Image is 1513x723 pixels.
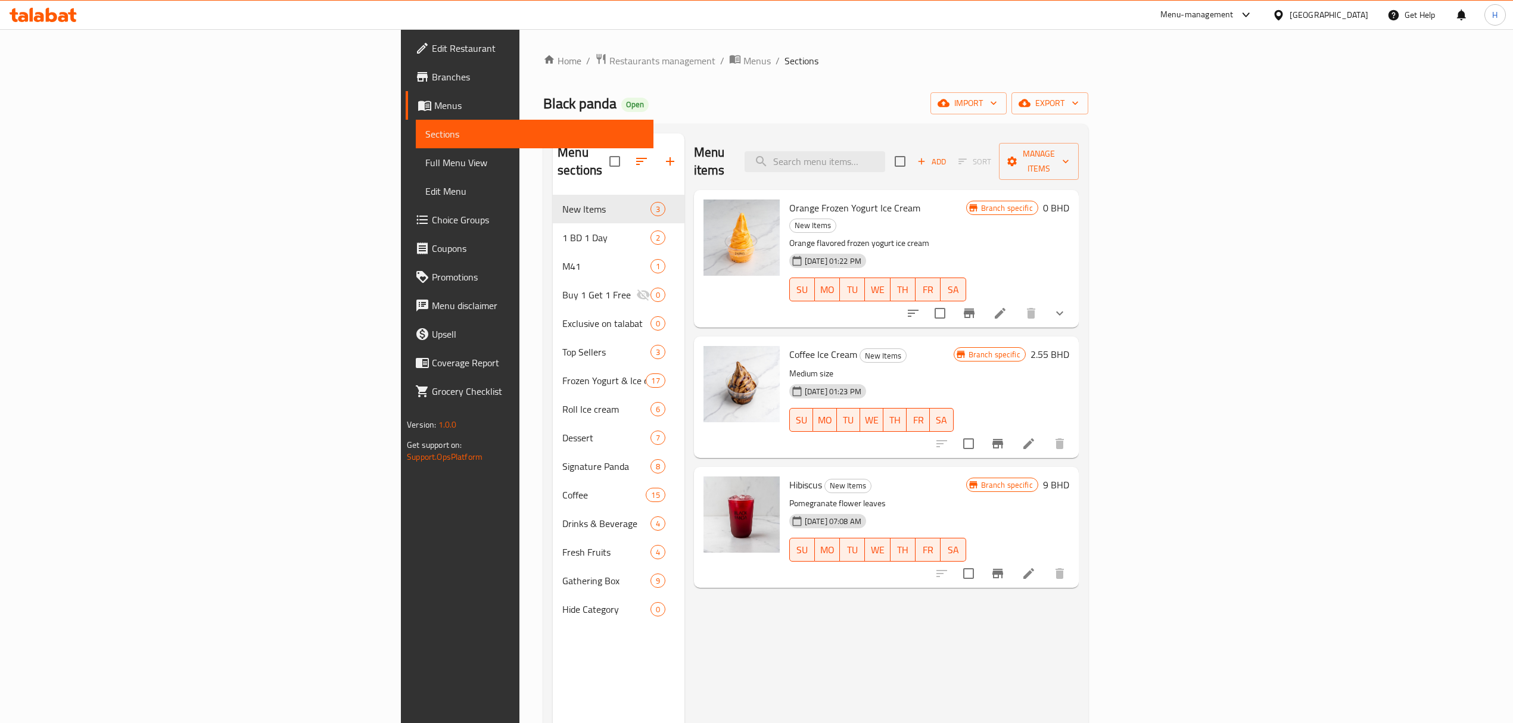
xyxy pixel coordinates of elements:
[795,281,810,298] span: SU
[651,204,665,215] span: 3
[646,375,664,387] span: 17
[729,53,771,68] a: Menus
[907,408,930,432] button: FR
[651,604,665,615] span: 0
[1017,299,1045,328] button: delete
[1022,566,1036,581] a: Edit menu item
[860,348,907,363] div: New Items
[651,232,665,244] span: 2
[813,408,837,432] button: MO
[870,541,885,559] span: WE
[562,602,650,616] span: Hide Category
[1290,8,1368,21] div: [GEOGRAPHIC_DATA]
[562,516,650,531] div: Drinks & Beverage
[800,386,866,397] span: [DATE] 01:23 PM
[1492,8,1498,21] span: H
[651,261,665,272] span: 1
[845,541,860,559] span: TU
[562,288,636,302] span: Buy 1 Get 1 Free
[650,288,665,302] div: items
[860,408,883,432] button: WE
[891,278,916,301] button: TH
[562,431,650,445] div: Dessert
[553,509,684,538] div: Drinks & Beverage4
[865,278,890,301] button: WE
[432,41,644,55] span: Edit Restaurant
[789,219,836,233] div: New Items
[432,270,644,284] span: Promotions
[562,459,650,473] div: Signature Panda
[438,417,457,432] span: 1.0.0
[789,278,815,301] button: SU
[825,479,871,493] span: New Items
[406,348,653,377] a: Coverage Report
[562,488,646,502] span: Coffee
[650,316,665,331] div: items
[891,538,916,562] button: TH
[870,281,885,298] span: WE
[416,177,653,205] a: Edit Menu
[820,281,835,298] span: MO
[865,538,890,562] button: WE
[406,91,653,120] a: Menus
[553,566,684,595] div: Gathering Box9
[976,479,1038,491] span: Branch specific
[1045,299,1074,328] button: show more
[416,148,653,177] a: Full Menu View
[562,202,650,216] span: New Items
[920,281,936,298] span: FR
[916,278,941,301] button: FR
[416,120,653,148] a: Sections
[993,306,1007,320] a: Edit menu item
[650,545,665,559] div: items
[650,431,665,445] div: items
[553,281,684,309] div: Buy 1 Get 1 Free0
[562,545,650,559] span: Fresh Fruits
[432,384,644,398] span: Grocery Checklist
[553,195,684,223] div: New Items3
[815,278,840,301] button: MO
[562,574,650,588] span: Gathering Box
[895,281,911,298] span: TH
[650,230,665,245] div: items
[562,230,650,245] span: 1 BD 1 Day
[789,236,966,251] p: Orange flavored frozen yogurt ice cream
[800,255,866,267] span: [DATE] 01:22 PM
[407,449,482,465] a: Support.OpsPlatform
[562,259,650,273] div: M41
[818,412,832,429] span: MO
[651,432,665,444] span: 7
[983,429,1012,458] button: Branch-specific-item
[651,404,665,415] span: 6
[650,202,665,216] div: items
[562,402,650,416] span: Roll Ice cream
[945,281,961,298] span: SA
[860,349,906,363] span: New Items
[795,541,810,559] span: SU
[1043,200,1069,216] h6: 0 BHD
[562,373,646,388] div: Frozen Yogurt & Ice creams
[407,417,436,432] span: Version:
[651,518,665,529] span: 4
[602,149,627,174] span: Select all sections
[562,316,650,331] span: Exclusive on talabat
[407,437,462,453] span: Get support on:
[789,496,966,511] p: Pomegranate flower leaves
[930,92,1007,114] button: import
[916,155,948,169] span: Add
[651,347,665,358] span: 3
[553,595,684,624] div: Hide Category0
[646,488,665,502] div: items
[1031,346,1069,363] h6: 2.55 BHD
[930,408,953,432] button: SA
[406,234,653,263] a: Coupons
[650,345,665,359] div: items
[406,63,653,91] a: Branches
[406,377,653,406] a: Grocery Checklist
[927,301,952,326] span: Select to update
